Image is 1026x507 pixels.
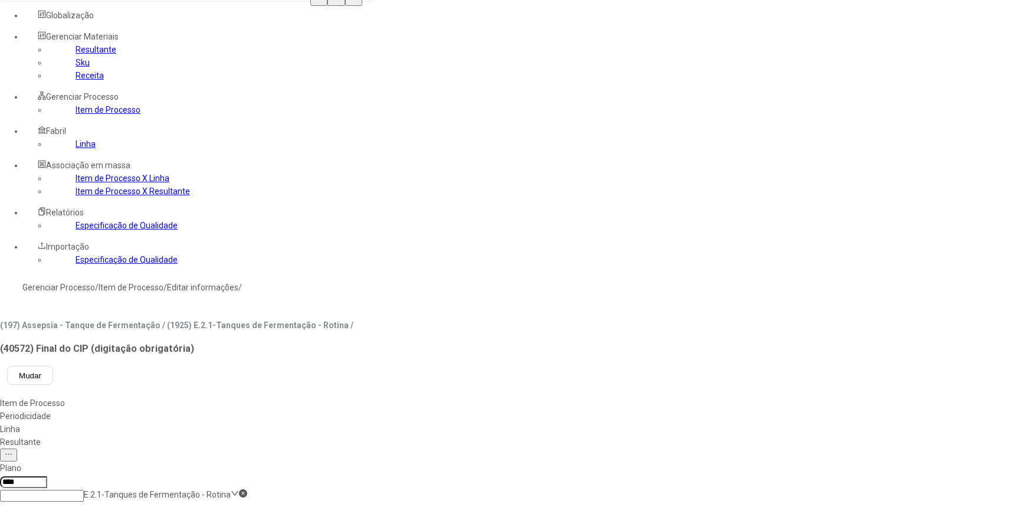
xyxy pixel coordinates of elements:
[167,283,238,292] a: Editar informações
[76,174,169,183] a: Item de Processo X Linha
[46,126,66,136] span: Fabril
[84,490,231,499] nz-select-item: E.2.1-Tanques de Fermentação - Rotina
[46,92,119,102] span: Gerenciar Processo
[19,371,41,380] span: Mudar
[7,366,53,385] button: Mudar
[46,32,119,41] span: Gerenciar Materiais
[46,208,84,217] span: Relatórios
[76,187,190,196] a: Item de Processo X Resultante
[76,139,96,149] a: Linha
[46,11,94,20] span: Globalização
[99,283,163,292] a: Item de Processo
[46,161,130,170] span: Associação em massa
[163,283,167,292] nz-breadcrumb-separator: /
[76,71,104,80] a: Receita
[76,45,116,54] a: Resultante
[238,283,242,292] nz-breadcrumb-separator: /
[95,283,99,292] nz-breadcrumb-separator: /
[76,221,178,230] a: Especificação de Qualidade
[22,283,95,292] a: Gerenciar Processo
[76,105,140,115] a: Item de Processo
[76,58,90,67] a: Sku
[46,242,89,251] span: Importação
[76,255,178,264] a: Especificação de Qualidade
